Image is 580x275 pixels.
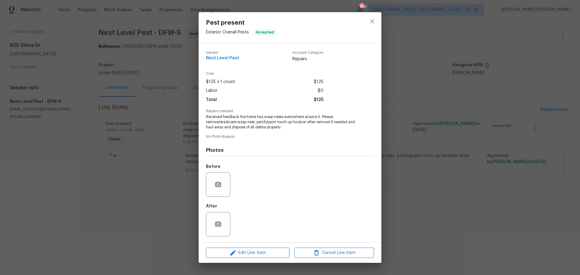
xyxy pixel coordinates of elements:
[206,135,374,139] span: No Photo Reason
[206,72,324,76] span: Cost
[314,78,324,86] span: $125
[206,19,277,26] span: Pest present
[365,14,380,29] button: close
[292,56,324,62] span: Repairs
[206,248,289,258] button: Edit Line Item
[296,249,372,257] span: Cancel Line Item
[206,165,221,169] h5: Before
[206,56,239,61] span: Next Level Pest
[206,51,239,55] span: Vendor
[206,109,374,113] span: Repairs needed
[208,249,288,257] span: Edit Line Item
[314,96,324,104] span: $125
[292,51,324,55] span: Account Category
[206,96,217,104] span: Total
[359,4,364,10] div: 790
[253,29,276,35] span: Accepted
[206,114,357,130] span: Received feedback the home has wasp nests everywhere around it. Please remove/eradicate wasp nest...
[206,30,249,34] span: Exterior Overall - Pests
[294,248,374,258] button: Cancel Line Item
[318,86,324,95] span: $0
[206,147,374,153] h4: Photos
[206,78,235,86] span: $125 x 1 count
[206,86,217,95] span: Labor
[206,204,217,208] h5: After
